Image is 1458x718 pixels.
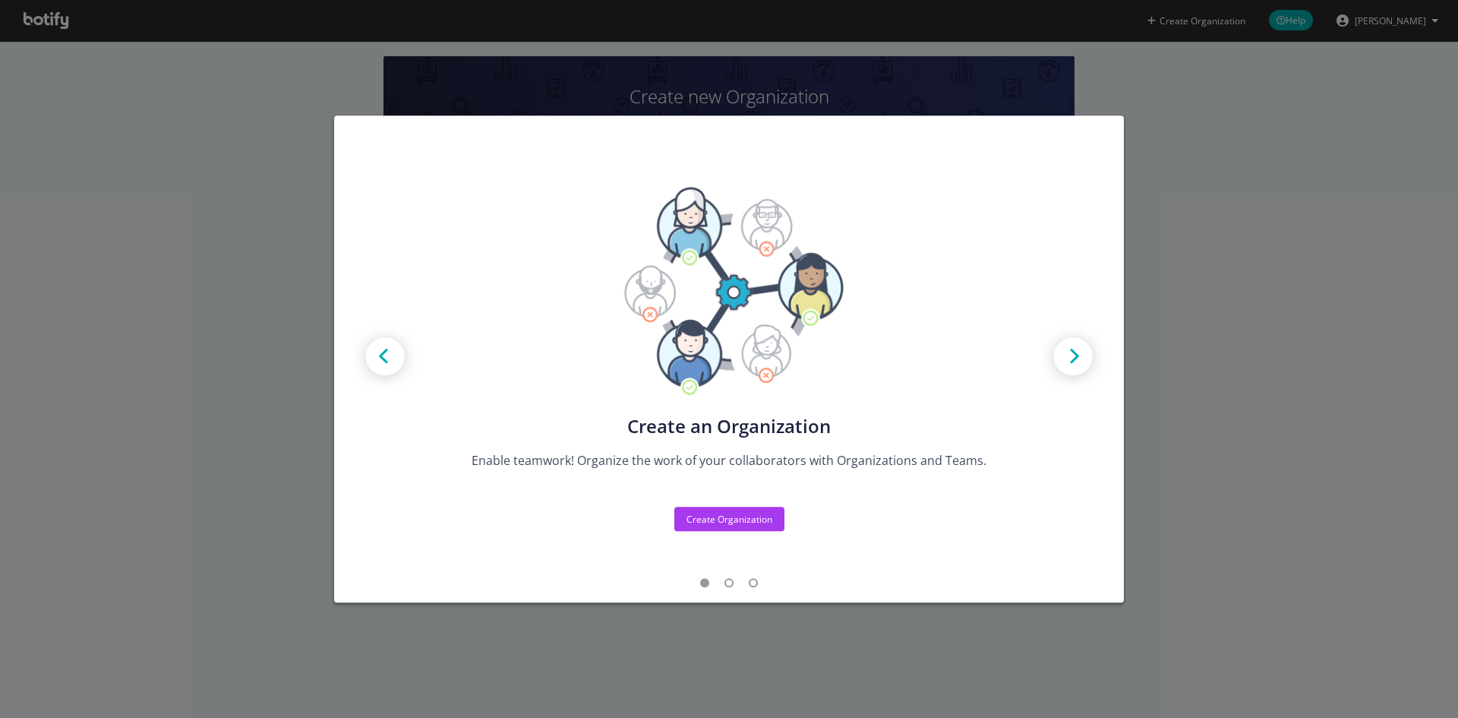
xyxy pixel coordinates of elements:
[334,115,1124,603] div: modal
[459,452,999,470] div: Enable teamwork! Organize the work of your collaborators with Organizations and Teams.
[614,187,843,397] img: Tutorial
[351,324,419,392] img: Prev arrow
[686,513,772,526] div: Create Organization
[1039,324,1107,392] img: Next arrow
[674,507,784,531] button: Create Organization
[459,416,999,437] div: Create an Organization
